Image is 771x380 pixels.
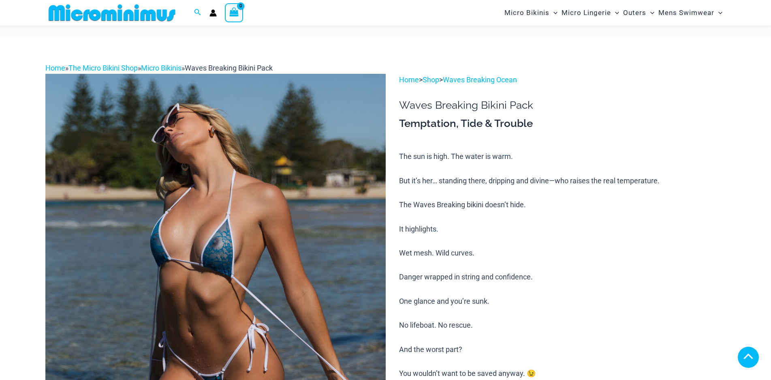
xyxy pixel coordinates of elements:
[185,64,273,72] span: Waves Breaking Bikini Pack
[562,2,611,23] span: Micro Lingerie
[399,150,726,379] p: The sun is high. The water is warm. But it’s her… standing there, dripping and divine—who raises ...
[423,75,439,84] a: Shop
[646,2,654,23] span: Menu Toggle
[399,75,419,84] a: Home
[623,2,646,23] span: Outers
[45,4,179,22] img: MM SHOP LOGO FLAT
[399,99,726,112] h1: Waves Breaking Bikini Pack
[209,9,217,17] a: Account icon link
[194,8,201,18] a: Search icon link
[560,2,621,23] a: Micro LingerieMenu ToggleMenu Toggle
[621,2,656,23] a: OutersMenu ToggleMenu Toggle
[45,64,65,72] a: Home
[68,64,138,72] a: The Micro Bikini Shop
[399,117,726,131] h3: Temptation, Tide & Trouble
[611,2,619,23] span: Menu Toggle
[501,1,726,24] nav: Site Navigation
[141,64,182,72] a: Micro Bikinis
[502,2,560,23] a: Micro BikinisMenu ToggleMenu Toggle
[504,2,549,23] span: Micro Bikinis
[658,2,714,23] span: Mens Swimwear
[443,75,517,84] a: Waves Breaking Ocean
[399,74,726,86] p: > >
[45,64,273,72] span: » » »
[656,2,724,23] a: Mens SwimwearMenu ToggleMenu Toggle
[714,2,722,23] span: Menu Toggle
[549,2,557,23] span: Menu Toggle
[225,3,243,22] a: View Shopping Cart, empty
